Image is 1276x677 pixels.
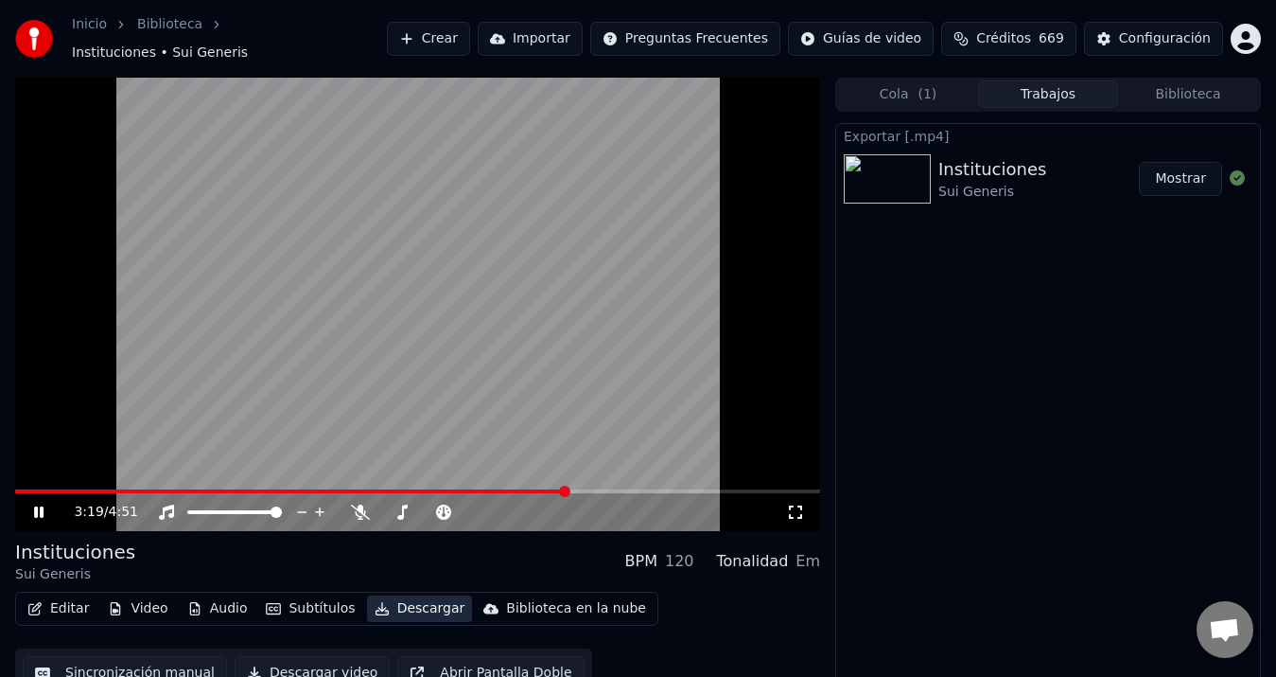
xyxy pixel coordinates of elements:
[387,22,470,56] button: Crear
[506,599,646,618] div: Biblioteca en la nube
[1084,22,1223,56] button: Configuración
[72,15,387,62] nav: breadcrumb
[109,503,138,522] span: 4:51
[838,80,978,108] button: Cola
[180,596,255,622] button: Audio
[100,596,175,622] button: Video
[15,20,53,58] img: youka
[74,503,119,522] div: /
[795,550,820,573] div: Em
[1039,29,1064,48] span: 669
[978,80,1118,108] button: Trabajos
[625,550,657,573] div: BPM
[976,29,1031,48] span: Créditos
[367,596,473,622] button: Descargar
[72,44,248,62] span: Instituciones • Sui Generis
[717,550,789,573] div: Tonalidad
[137,15,202,34] a: Biblioteca
[20,596,96,622] button: Editar
[478,22,583,56] button: Importar
[788,22,934,56] button: Guías de video
[74,503,103,522] span: 3:19
[15,539,135,565] div: Instituciones
[1119,29,1211,48] div: Configuración
[1118,80,1258,108] button: Biblioteca
[918,85,936,104] span: ( 1 )
[941,22,1076,56] button: Créditos669
[1139,162,1222,196] button: Mostrar
[1197,601,1253,658] div: Chat abierto
[15,565,135,584] div: Sui Generis
[258,596,362,622] button: Subtítulos
[938,156,1046,183] div: Instituciones
[590,22,780,56] button: Preguntas Frecuentes
[938,183,1046,202] div: Sui Generis
[836,124,1260,147] div: Exportar [.mp4]
[72,15,107,34] a: Inicio
[665,550,694,573] div: 120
